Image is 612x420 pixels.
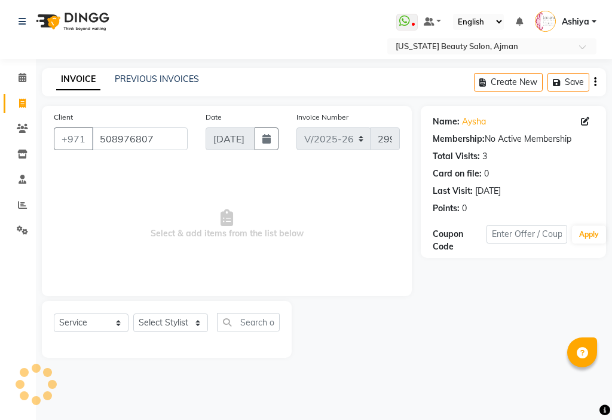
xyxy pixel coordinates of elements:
button: Save [547,73,589,92]
div: Total Visits: [433,150,480,163]
div: Coupon Code [433,228,486,253]
button: Apply [572,226,606,244]
input: Search or Scan [217,313,280,331]
div: 0 [462,202,467,215]
div: 0 [484,168,489,180]
button: +971 [54,127,93,150]
div: 3 [482,150,487,163]
div: Points: [433,202,460,215]
div: Last Visit: [433,185,473,197]
input: Enter Offer / Coupon Code [486,225,567,244]
button: Create New [474,73,543,92]
img: logo [30,5,112,38]
a: PREVIOUS INVOICES [115,74,199,84]
img: Ashiya [535,11,556,32]
div: No Active Membership [433,133,594,145]
a: INVOICE [56,69,100,90]
span: Ashiya [562,16,589,28]
label: Invoice Number [296,112,348,123]
input: Search by Name/Mobile/Email/Code [92,127,188,150]
div: Name: [433,115,460,128]
label: Date [206,112,222,123]
iframe: chat widget [562,372,600,408]
a: Aysha [462,115,486,128]
div: [DATE] [475,185,501,197]
span: Select & add items from the list below [54,165,400,284]
div: Membership: [433,133,485,145]
label: Client [54,112,73,123]
div: Card on file: [433,168,482,180]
